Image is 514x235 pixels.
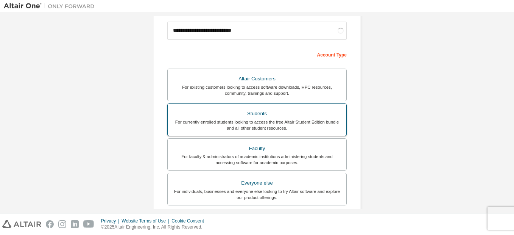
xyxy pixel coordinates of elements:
img: Altair One [4,2,98,10]
img: instagram.svg [58,220,66,228]
div: For currently enrolled students looking to access the free Altair Student Edition bundle and all ... [172,119,342,131]
p: © 2025 Altair Engineering, Inc. All Rights Reserved. [101,224,209,230]
div: For faculty & administrators of academic institutions administering students and accessing softwa... [172,154,342,166]
div: Altair Customers [172,74,342,84]
div: Everyone else [172,178,342,188]
img: linkedin.svg [71,220,79,228]
div: Cookie Consent [171,218,208,224]
img: altair_logo.svg [2,220,41,228]
div: Privacy [101,218,121,224]
div: Website Terms of Use [121,218,171,224]
div: Faculty [172,143,342,154]
img: youtube.svg [83,220,94,228]
div: Account Type [167,48,347,60]
div: Students [172,108,342,119]
img: facebook.svg [46,220,54,228]
div: For individuals, businesses and everyone else looking to try Altair software and explore our prod... [172,188,342,201]
div: For existing customers looking to access software downloads, HPC resources, community, trainings ... [172,84,342,96]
